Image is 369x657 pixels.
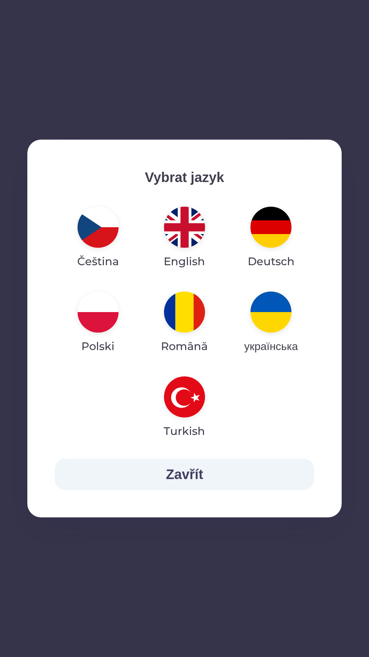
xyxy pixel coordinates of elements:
[164,376,205,417] img: tr flag
[248,253,295,270] p: Deutsch
[250,292,291,333] img: uk flag
[250,207,291,248] img: de flag
[147,371,221,445] button: Turkish
[81,338,114,355] p: Polski
[164,253,205,270] p: English
[78,292,119,333] img: pl flag
[228,286,314,360] button: українська
[164,423,205,439] p: Turkish
[231,201,311,275] button: Deutsch
[55,167,314,188] p: Vybrat jazyk
[55,459,314,490] button: Zavřít
[61,201,135,275] button: Čeština
[164,207,205,248] img: en flag
[244,338,298,355] p: українська
[61,286,135,360] button: Polski
[147,201,221,275] button: English
[77,253,119,270] p: Čeština
[164,292,205,333] img: ro flag
[145,286,224,360] button: Română
[161,338,208,355] p: Română
[78,207,119,248] img: cs flag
